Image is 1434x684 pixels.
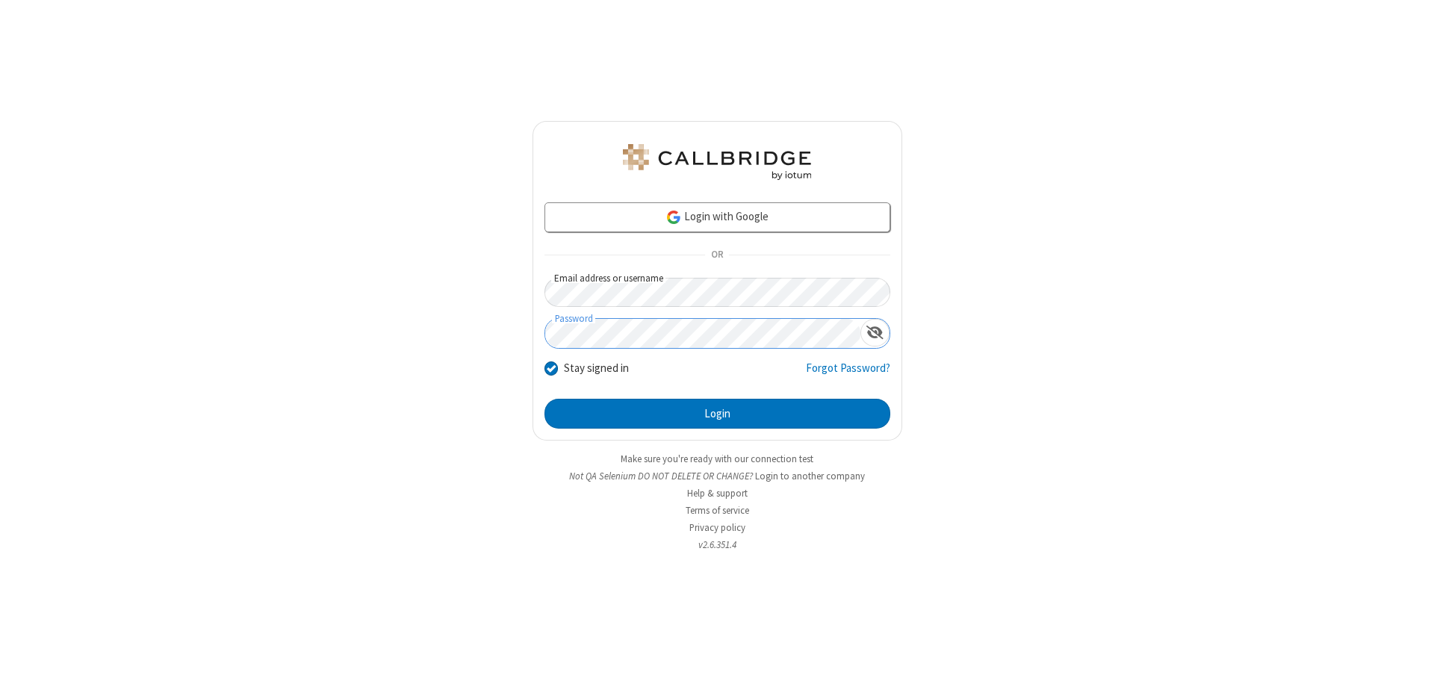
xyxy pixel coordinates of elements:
img: google-icon.png [665,209,682,226]
label: Stay signed in [564,360,629,377]
a: Privacy policy [689,521,745,534]
input: Email address or username [544,278,890,307]
span: OR [705,245,729,266]
div: Show password [860,319,890,346]
li: Not QA Selenium DO NOT DELETE OR CHANGE? [533,469,902,483]
a: Help & support [687,487,748,500]
input: Password [545,319,860,348]
a: Make sure you're ready with our connection test [621,453,813,465]
button: Login [544,399,890,429]
button: Login to another company [755,469,865,483]
a: Terms of service [686,504,749,517]
a: Login with Google [544,202,890,232]
li: v2.6.351.4 [533,538,902,552]
img: QA Selenium DO NOT DELETE OR CHANGE [620,144,814,180]
a: Forgot Password? [806,360,890,388]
